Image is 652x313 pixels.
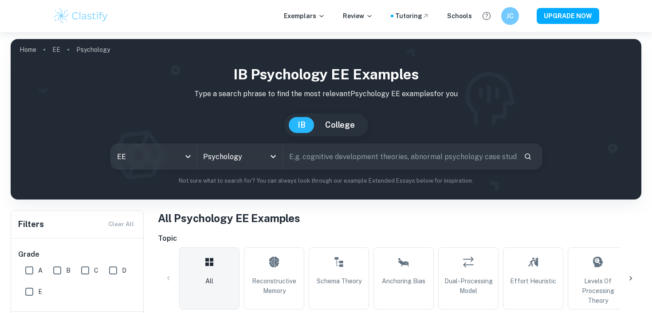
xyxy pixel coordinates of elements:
[11,39,641,200] img: profile cover
[267,150,279,163] button: Open
[53,7,109,25] img: Clastify logo
[442,276,495,296] span: Dual-Processing Model
[20,43,36,56] a: Home
[479,8,494,23] button: Help and Feedback
[395,11,429,21] a: Tutoring
[382,276,425,286] span: Anchoring Bias
[18,249,137,260] h6: Grade
[501,7,519,25] button: JC
[38,266,43,275] span: A
[289,117,314,133] button: IB
[66,266,71,275] span: B
[520,149,535,164] button: Search
[76,45,110,55] p: Psychology
[317,276,361,286] span: Schema Theory
[158,210,641,226] h1: All Psychology EE Examples
[505,11,515,21] h6: JC
[205,276,213,286] span: All
[18,89,634,99] p: Type a search phrase to find the most relevant Psychology EE examples for you
[111,144,196,169] div: EE
[52,43,60,56] a: EE
[122,266,126,275] span: D
[18,176,634,185] p: Not sure what to search for? You can always look through our example Extended Essays below for in...
[510,276,556,286] span: Effort Heuristic
[284,11,325,21] p: Exemplars
[18,218,44,231] h6: Filters
[18,64,634,85] h1: IB Psychology EE examples
[316,117,364,133] button: College
[572,276,624,305] span: Levels of Processing Theory
[248,276,300,296] span: Reconstructive Memory
[447,11,472,21] a: Schools
[283,144,517,169] input: E.g. cognitive development theories, abnormal psychology case studies, social psychology experime...
[158,233,641,244] h6: Topic
[537,8,599,24] button: UPGRADE NOW
[343,11,373,21] p: Review
[38,287,42,297] span: E
[94,266,98,275] span: C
